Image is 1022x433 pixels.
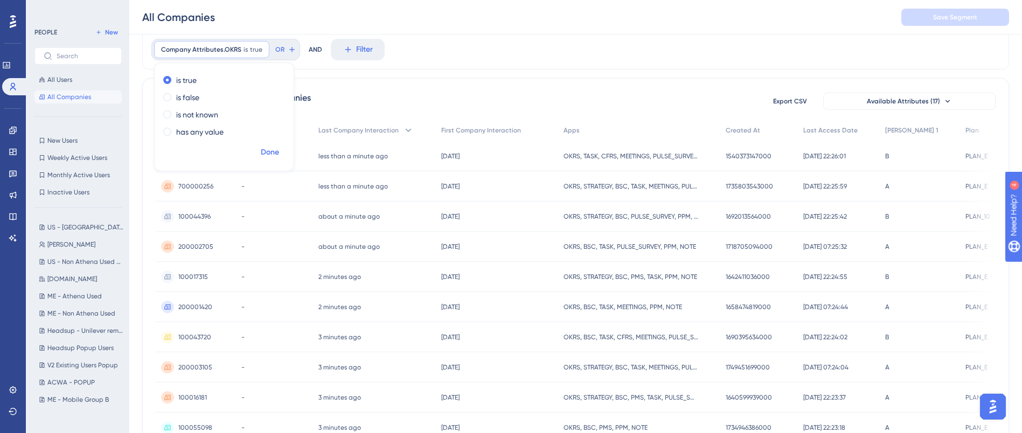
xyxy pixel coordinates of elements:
span: OKRS, STRATEGY, BSC, PMS, TASK, PPM, NOTE [564,273,697,281]
input: Search [57,52,113,60]
time: 3 minutes ago [318,394,361,401]
time: [DATE] [441,183,460,190]
span: Save Segment [933,13,977,22]
span: First Company Interaction [441,126,521,135]
button: ME - Mobile Group B [34,393,128,406]
span: ME - Mobile Group B [47,395,109,404]
span: 100055098 [178,423,212,432]
span: Last Company Interaction [318,126,399,135]
time: 2 minutes ago [318,273,361,281]
span: ME - Non Athena Used [47,309,115,318]
time: 3 minutes ago [318,424,361,431]
time: [DATE] [441,273,460,281]
span: 1692013564000 [726,212,771,221]
span: OKRS, BSC, TASK, MEETINGS, PPM, NOTE [564,303,682,311]
span: ME - Athena Used [47,292,102,301]
span: OKRS, TASK, CFRS, MEETINGS, PULSE_SURVEY, PPM, NOTE [564,152,698,160]
button: ACWA - POPUP [34,376,128,389]
button: Monthly Active Users [34,169,122,181]
span: PLAN_E [965,303,988,311]
span: B [885,273,889,281]
span: PLAN_E [965,393,988,402]
span: PLAN_E [965,423,988,432]
div: AND [309,39,322,60]
span: ME - Mobile Group A [47,413,109,421]
button: New Users [34,134,122,147]
span: [DATE] 22:25:42 [803,212,847,221]
time: [DATE] [441,394,460,401]
span: [DATE] 22:24:55 [803,273,847,281]
span: A [885,182,889,191]
span: US - Non Athena Used Users [47,257,124,266]
button: ME - Non Athena Used [34,307,128,320]
span: Plan [965,126,979,135]
span: [PERSON_NAME] 1 [885,126,938,135]
button: ME - Mobile Group A [34,410,128,423]
span: PLAN_E [965,152,988,160]
time: less than a minute ago [318,183,388,190]
time: [DATE] [441,152,460,160]
span: Need Help? [25,3,67,16]
button: All Users [34,73,122,86]
span: 100016181 [178,393,207,402]
span: - [241,182,245,191]
time: [DATE] [441,243,460,250]
span: [PERSON_NAME] [47,240,95,249]
button: Save Segment [901,9,1009,26]
span: A [885,393,889,402]
div: PEOPLE [34,28,57,37]
button: [PERSON_NAME] [34,238,128,251]
span: OKRS, BSC, TASK, CFRS, MEETINGS, PULSE_SURVEY, NOTE [564,333,698,341]
span: Headsup Popup Users [47,344,114,352]
span: OKRS, STRATEGY, BSC, TASK, MEETINGS, PULSE_SURVEY, PPM, NOTE [564,363,698,372]
span: OKRS, STRATEGY, BSC, PMS, TASK, PULSE_SURVEY, NOTE [564,393,698,402]
button: OR [274,41,297,58]
span: - [241,363,245,372]
span: PLAN_E [965,333,988,341]
button: Headsup - Unilever removed [34,324,128,337]
span: A [885,303,889,311]
span: PLAN_E [965,242,988,251]
span: Export CSV [773,97,807,106]
span: Last Access Date [803,126,858,135]
span: [DATE] 07:24:44 [803,303,848,311]
span: PLAN_10 [965,212,990,221]
span: B [885,333,889,341]
button: New [92,26,122,39]
time: [DATE] [441,364,460,371]
span: - [241,273,245,281]
label: is true [176,74,197,87]
button: All Companies [34,90,122,103]
span: 1734946386000 [726,423,771,432]
button: ME - Athena Used [34,290,128,303]
span: 100044396 [178,212,211,221]
span: Created At [726,126,760,135]
span: Weekly Active Users [47,153,107,162]
time: [DATE] [441,213,460,220]
span: 1749451699000 [726,363,770,372]
span: New Users [47,136,78,145]
button: Export CSV [763,93,817,110]
time: about a minute ago [318,213,380,220]
span: 200003105 [178,363,212,372]
span: Inactive Users [47,188,89,197]
button: Filter [331,39,385,60]
span: B [885,212,889,221]
span: OKRS, STRATEGY, BSC, PULSE_SURVEY, PPM, NOTE [564,212,698,221]
span: All Companies [47,93,91,101]
time: 3 minutes ago [318,364,361,371]
span: Company Attributes.OKRS [161,45,241,54]
span: - [241,242,245,251]
span: [DATE] 22:23:18 [803,423,845,432]
time: 3 minutes ago [318,333,361,341]
span: OKRS, STRATEGY, BSC, TASK, MEETINGS, PULSE_SURVEY, PPM, NOTE [564,182,698,191]
span: 700000256 [178,182,213,191]
span: OKRS, BSC, PMS, PPM, NOTE [564,423,648,432]
span: [DATE] 07:24:04 [803,363,849,372]
button: US - [GEOGRAPHIC_DATA] Used [34,221,128,234]
span: 1718705094000 [726,242,773,251]
span: 1540373147000 [726,152,771,160]
span: PLAN_E [965,273,988,281]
